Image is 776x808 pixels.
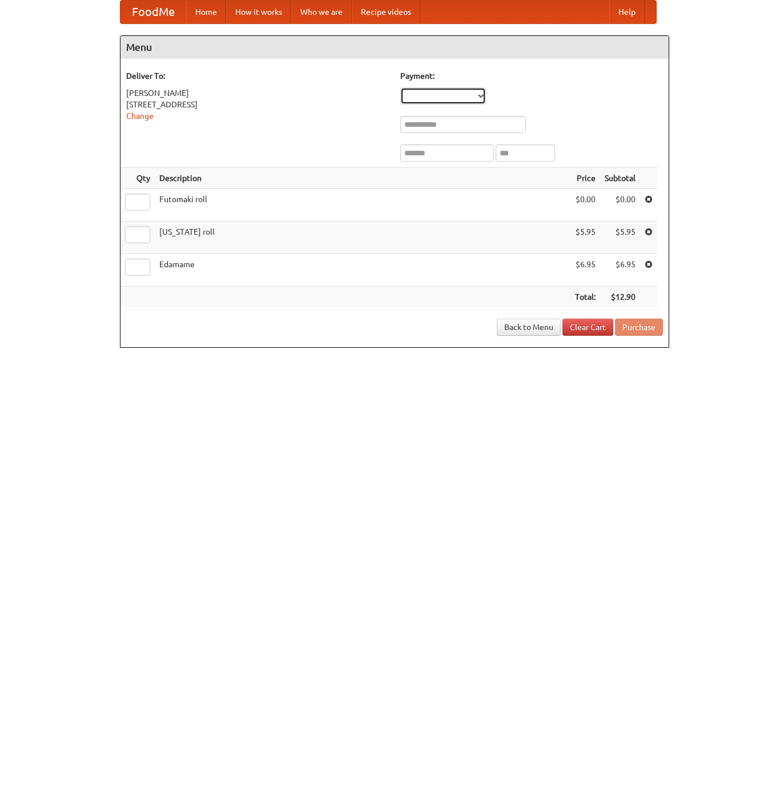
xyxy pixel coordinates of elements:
a: Clear Cart [562,319,613,336]
td: $0.00 [600,189,640,222]
td: $5.95 [570,222,600,254]
a: Who we are [291,1,352,23]
a: Back to Menu [497,319,561,336]
a: FoodMe [120,1,186,23]
div: [PERSON_NAME] [126,87,389,99]
td: [US_STATE] roll [155,222,570,254]
button: Purchase [615,319,663,336]
th: $12.90 [600,287,640,308]
div: [STREET_ADDRESS] [126,99,389,110]
td: $0.00 [570,189,600,222]
th: Qty [120,168,155,189]
td: $6.95 [570,254,600,287]
td: Edamame [155,254,570,287]
h5: Deliver To: [126,70,389,82]
h5: Payment: [400,70,663,82]
a: Change [126,111,154,120]
th: Total: [570,287,600,308]
th: Price [570,168,600,189]
a: How it works [226,1,291,23]
td: $5.95 [600,222,640,254]
td: Futomaki roll [155,189,570,222]
a: Home [186,1,226,23]
td: $6.95 [600,254,640,287]
th: Description [155,168,570,189]
a: Help [609,1,645,23]
a: Recipe videos [352,1,420,23]
th: Subtotal [600,168,640,189]
h4: Menu [120,36,669,59]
